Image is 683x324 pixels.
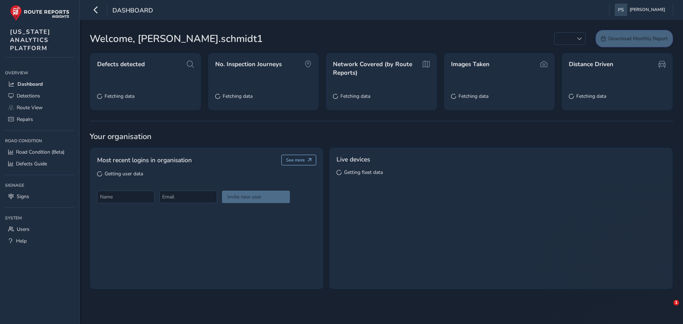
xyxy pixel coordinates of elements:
[10,28,51,52] span: [US_STATE] ANALYTICS PLATFORM
[105,170,143,177] span: Getting user data
[459,93,488,100] span: Fetching data
[17,226,30,233] span: Users
[17,104,43,111] span: Route View
[97,191,154,203] input: Name
[90,31,263,46] span: Welcome, [PERSON_NAME].schmidt1
[5,223,74,235] a: Users
[5,68,74,78] div: Overview
[615,4,668,16] button: [PERSON_NAME]
[159,191,217,203] input: Email
[5,158,74,170] a: Defects Guide
[97,60,145,69] span: Defects detected
[16,160,47,167] span: Defects Guide
[215,60,282,69] span: No. Inspection Journeys
[281,155,317,165] button: See more
[5,180,74,191] div: Signage
[5,136,74,146] div: Road Condition
[5,78,74,90] a: Dashboard
[337,155,370,164] span: Live devices
[5,235,74,247] a: Help
[16,149,64,155] span: Road Condition (Beta)
[344,169,383,176] span: Getting fleet data
[5,213,74,223] div: System
[105,93,134,100] span: Fetching data
[90,131,673,142] span: Your organisation
[615,4,627,16] img: diamond-layout
[340,93,370,100] span: Fetching data
[16,238,27,244] span: Help
[5,191,74,202] a: Signs
[286,157,305,163] span: See more
[576,93,606,100] span: Fetching data
[5,102,74,113] a: Route View
[17,81,43,87] span: Dashboard
[5,90,74,102] a: Detections
[673,300,679,306] span: 1
[659,300,676,317] iframe: Intercom live chat
[17,116,33,123] span: Repairs
[223,93,253,100] span: Fetching data
[451,60,489,69] span: Images Taken
[630,4,665,16] span: [PERSON_NAME]
[17,193,29,200] span: Signs
[5,113,74,125] a: Repairs
[5,146,74,158] a: Road Condition (Beta)
[569,60,613,69] span: Distance Driven
[112,6,153,16] span: Dashboard
[10,5,69,21] img: rr logo
[97,155,192,165] span: Most recent logins in organisation
[17,92,40,99] span: Detections
[333,60,420,77] span: Network Covered (by Route Reports)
